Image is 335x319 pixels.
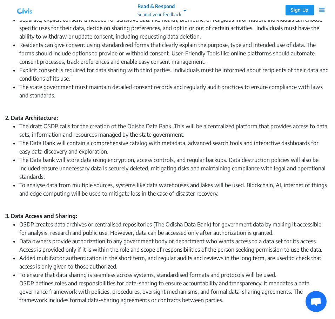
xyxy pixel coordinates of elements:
[286,5,314,15] button: Sign Up
[19,271,330,304] li: To ensure that data sharing is seamless across systems, standardised formats and protocols will b...
[19,122,330,139] li: The draft OSDP calls for the creation of the Odisha Data Bank. This will be a centralized platfor...
[5,212,77,219] strong: 3. Data Access and Sharing:
[19,66,330,83] li: Explicit consent is required for data sharing with third parties. Individuals must be informed ab...
[19,181,330,206] li: To analyse data from multiple sources, systems like data warehouses and lakes will be used. Block...
[19,254,330,271] li: Added multifactor authentication in the short term, and regular audits and reviews in the long te...
[19,220,330,237] li: OSDP creates data archives or centralised repositories (The Odisha Data Bank) for government data...
[19,139,330,156] li: The Data Bank will contain a comprehensive catalog with metadata, advanced search tools and inter...
[138,11,181,18] p: Submit your feedback
[5,114,58,121] strong: 2. Data Architecture:
[19,83,330,100] li: The state government must maintain detailed consent records and regularly audit practices to ensu...
[19,237,330,254] li: Data owners provide authorization to any government body or department who wants access to a data...
[19,15,330,41] li: Separate, explicit consent is needed for sensitive data like health, biometric, or religious info...
[11,5,39,15] img: navlogo.png
[19,41,330,66] li: Residents can give consent using standardized forms that clearly explain the purpose, type and in...
[306,291,327,312] div: Open chat
[19,156,330,181] li: The Data bank will store data using encryption, access controls, and regular backups. Data destru...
